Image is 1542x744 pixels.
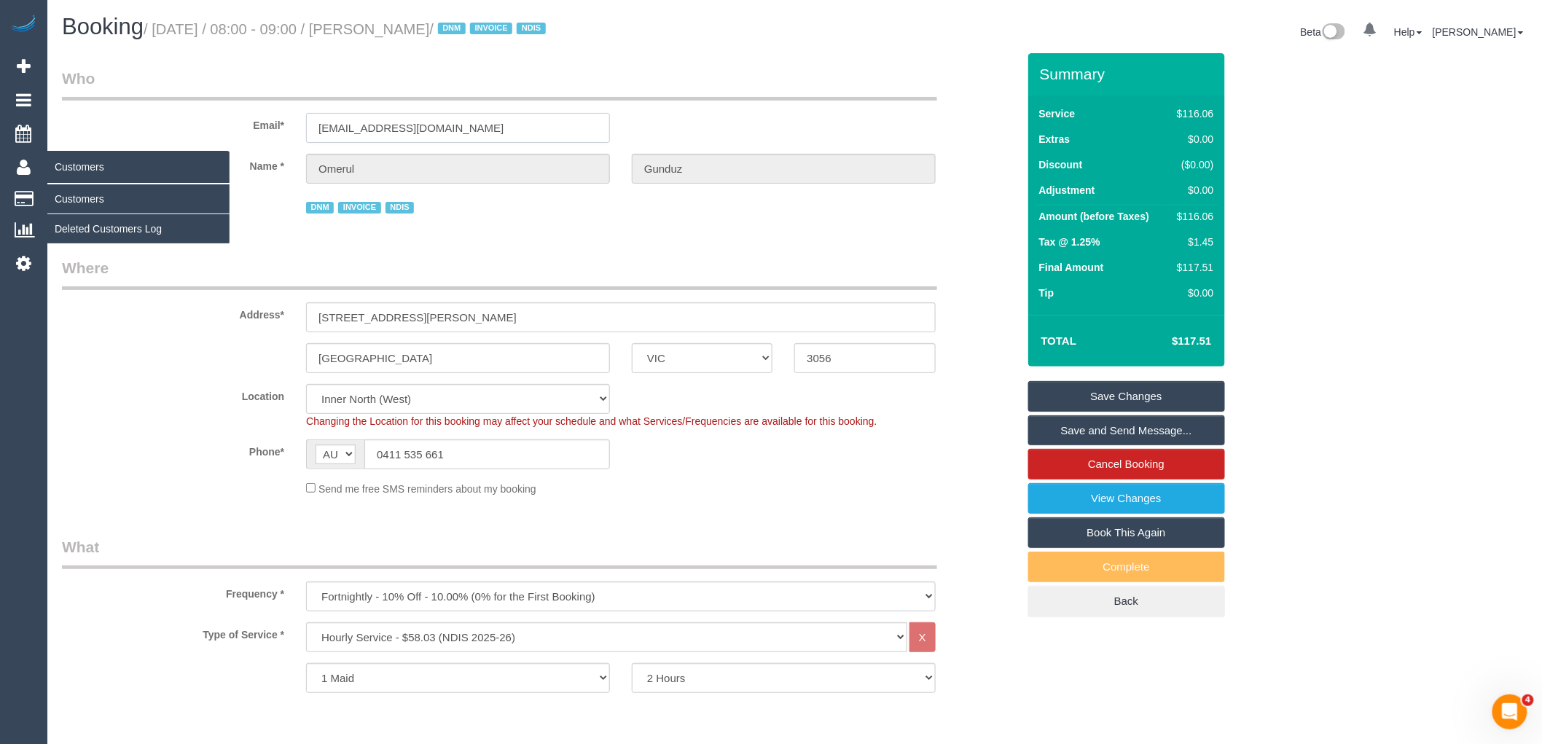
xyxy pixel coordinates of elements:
span: NDIS [517,23,545,34]
label: Extras [1039,132,1071,146]
label: Tax @ 1.25% [1039,235,1100,249]
span: NDIS [385,202,414,214]
span: 4 [1522,694,1534,706]
label: Service [1039,106,1076,121]
div: $0.00 [1171,286,1213,300]
label: Phone* [51,439,295,459]
div: $117.51 [1171,260,1213,275]
legend: Where [62,257,937,290]
iframe: Intercom live chat [1492,694,1527,729]
a: Deleted Customers Log [47,214,230,243]
legend: What [62,536,937,569]
input: Email* [306,113,610,143]
h4: $117.51 [1128,335,1211,348]
a: Beta [1301,26,1346,38]
span: Customers [47,150,230,184]
label: Address* [51,302,295,322]
span: INVOICE [338,202,380,214]
div: $116.06 [1171,106,1213,121]
label: Final Amount [1039,260,1104,275]
label: Email* [51,113,295,133]
input: Post Code* [794,343,935,373]
span: INVOICE [470,23,512,34]
ul: Customers [47,184,230,244]
label: Type of Service * [51,622,295,642]
input: First Name* [306,154,610,184]
span: DNM [306,202,334,214]
div: $1.45 [1171,235,1213,249]
div: ($0.00) [1171,157,1213,172]
h3: Summary [1040,66,1218,82]
label: Tip [1039,286,1054,300]
label: Location [51,384,295,404]
a: Back [1028,586,1225,616]
a: Customers [47,184,230,214]
a: Help [1394,26,1422,38]
input: Last Name* [632,154,936,184]
span: / [430,21,550,37]
legend: Who [62,68,937,101]
span: Send me free SMS reminders about my booking [318,483,536,495]
input: Suburb* [306,343,610,373]
label: Amount (before Taxes) [1039,209,1149,224]
div: $116.06 [1171,209,1213,224]
a: View Changes [1028,483,1225,514]
label: Adjustment [1039,183,1095,197]
div: $0.00 [1171,132,1213,146]
a: Book This Again [1028,517,1225,548]
img: Automaid Logo [9,15,38,35]
div: $0.00 [1171,183,1213,197]
small: / [DATE] / 08:00 - 09:00 / [PERSON_NAME] [144,21,550,37]
span: Booking [62,14,144,39]
input: Phone* [364,439,610,469]
a: Save Changes [1028,381,1225,412]
span: Changing the Location for this booking may affect your schedule and what Services/Frequencies are... [306,415,877,427]
a: [PERSON_NAME] [1433,26,1524,38]
label: Frequency * [51,582,295,601]
a: Save and Send Message... [1028,415,1225,446]
strong: Total [1041,334,1077,347]
a: Cancel Booking [1028,449,1225,479]
img: New interface [1321,23,1345,42]
span: DNM [438,23,466,34]
label: Discount [1039,157,1083,172]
